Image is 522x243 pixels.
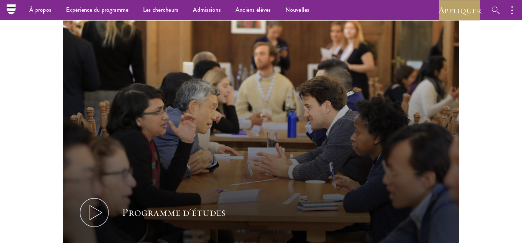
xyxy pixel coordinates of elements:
[29,6,51,14] font: À propos
[143,6,179,14] font: Les chercheurs
[438,4,481,16] font: Appliquer
[66,6,128,14] font: Expérience du programme
[236,6,271,14] font: Anciens élèves
[122,205,226,219] font: Programme d'études
[193,6,221,14] font: Admissions
[285,6,309,14] font: Nouvelles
